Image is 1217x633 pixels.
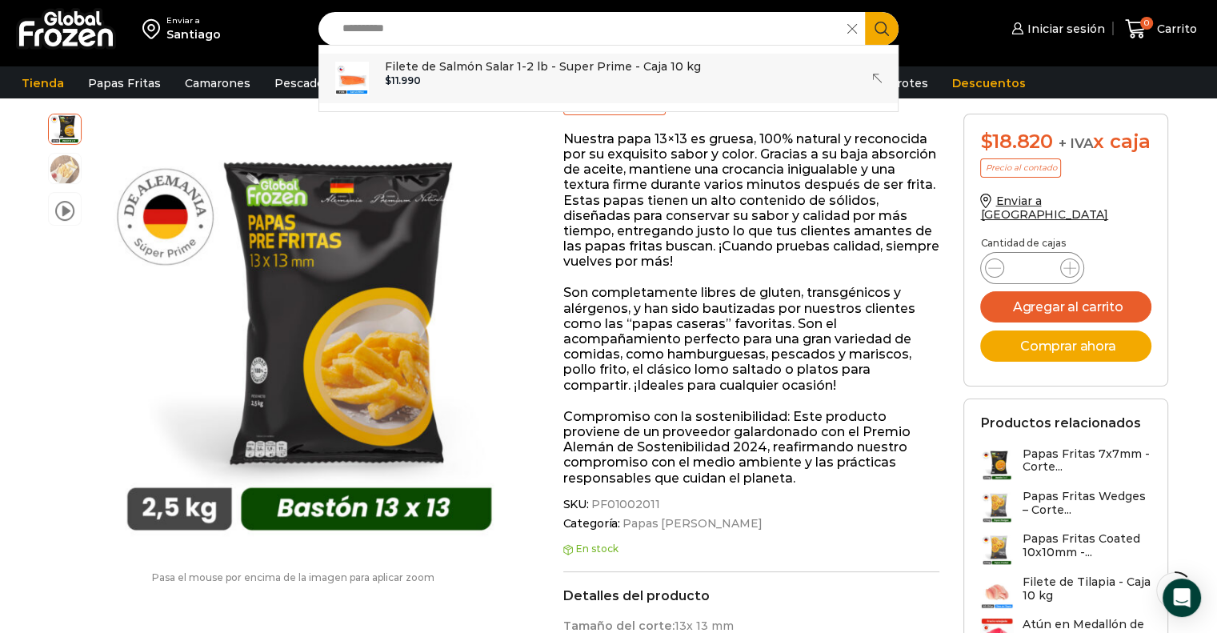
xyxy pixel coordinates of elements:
[385,74,421,86] bdi: 11.990
[142,15,166,42] img: address-field-icon.svg
[1023,21,1105,37] span: Iniciar sesión
[385,74,391,86] span: $
[980,238,1151,249] p: Cantidad de cajas
[1058,135,1093,151] span: + IVA
[49,154,81,186] span: 13×13
[48,572,538,583] p: Pasa el mouse por encima de la imagen para aplicar zoom
[90,114,529,553] img: 13-x-13-2kg
[980,532,1151,567] a: Papas Fritas Coated 10x10mm -...
[1022,447,1151,475] h3: Papas Fritas 7x7mm - Corte...
[980,447,1151,482] a: Papas Fritas 7x7mm - Corte...
[80,68,169,98] a: Papas Fritas
[319,54,899,103] a: Filete de Salmón Salar 1-2 lb - Super Prime - Caja 10 kg $11.990
[166,15,221,26] div: Enviar a
[1022,490,1151,517] h3: Papas Fritas Wedges – Corte...
[563,517,940,531] span: Categoría:
[177,68,258,98] a: Camarones
[1163,579,1201,617] div: Open Intercom Messenger
[563,543,940,555] p: En stock
[980,415,1140,431] h2: Productos relacionados
[1017,257,1047,279] input: Product quantity
[980,291,1151,323] button: Agregar al carrito
[49,112,81,144] span: 13-x-13-2kg
[1153,21,1197,37] span: Carrito
[980,130,1151,154] div: x caja
[944,68,1034,98] a: Descuentos
[980,194,1108,222] a: Enviar a [GEOGRAPHIC_DATA]
[1140,17,1153,30] span: 0
[563,498,940,511] span: SKU:
[862,68,936,98] a: Abarrotes
[563,409,940,486] p: Compromiso con la sostenibilidad: Este producto proviene de un proveedor galardonado con el Premi...
[1022,575,1151,603] h3: Filete de Tilapia - Caja 10 kg
[385,58,701,75] p: Filete de Salmón Salar 1-2 lb - Super Prime - Caja 10 kg
[980,575,1151,610] a: Filete de Tilapia - Caja 10 kg
[563,131,940,270] p: Nuestra papa 13×13 es gruesa, 100% natural y reconocida por su exquisito sabor y color. Gracias a...
[980,130,1052,153] bdi: 18.820
[620,517,762,531] a: Papas [PERSON_NAME]
[563,619,675,633] strong: Tamaño del corte:
[865,12,899,46] button: Search button
[980,130,992,153] span: $
[589,498,660,511] span: PF01002011
[980,158,1061,178] p: Precio al contado
[1121,10,1201,48] a: 0 Carrito
[1007,13,1105,45] a: Iniciar sesión
[1022,532,1151,559] h3: Papas Fritas Coated 10x10mm -...
[14,68,72,98] a: Tienda
[563,588,940,603] h2: Detalles del producto
[980,331,1151,362] button: Comprar ahora
[166,26,221,42] div: Santiago
[563,285,940,392] p: Son completamente libres de gluten, transgénicos y alérgenos, y han sido bautizadas por nuestros ...
[980,490,1151,524] a: Papas Fritas Wedges – Corte...
[90,114,529,553] div: 1 / 3
[266,68,403,98] a: Pescados y Mariscos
